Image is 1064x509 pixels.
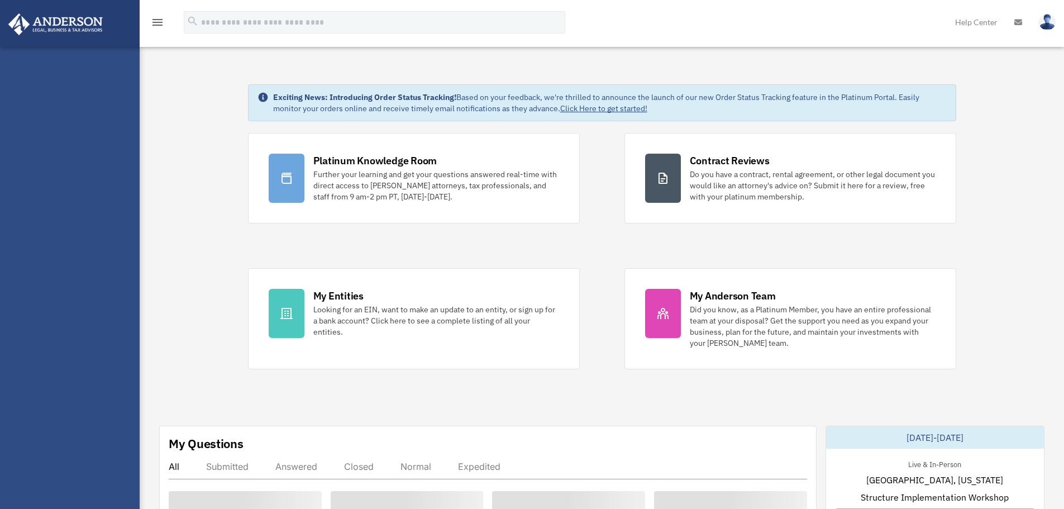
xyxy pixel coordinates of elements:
[187,15,199,27] i: search
[313,169,559,202] div: Further your learning and get your questions answered real-time with direct access to [PERSON_NAM...
[313,289,364,303] div: My Entities
[344,461,374,472] div: Closed
[624,133,956,223] a: Contract Reviews Do you have a contract, rental agreement, or other legal document you would like...
[206,461,249,472] div: Submitted
[169,461,179,472] div: All
[275,461,317,472] div: Answered
[169,435,244,452] div: My Questions
[866,473,1003,487] span: [GEOGRAPHIC_DATA], [US_STATE]
[273,92,456,102] strong: Exciting News: Introducing Order Status Tracking!
[1039,14,1056,30] img: User Pic
[313,154,437,168] div: Platinum Knowledge Room
[400,461,431,472] div: Normal
[5,13,106,35] img: Anderson Advisors Platinum Portal
[560,103,647,113] a: Click Here to get started!
[248,133,580,223] a: Platinum Knowledge Room Further your learning and get your questions answered real-time with dire...
[151,16,164,29] i: menu
[690,154,770,168] div: Contract Reviews
[313,304,559,337] div: Looking for an EIN, want to make an update to an entity, or sign up for a bank account? Click her...
[624,268,956,369] a: My Anderson Team Did you know, as a Platinum Member, you have an entire professional team at your...
[861,491,1009,504] span: Structure Implementation Workshop
[690,169,936,202] div: Do you have a contract, rental agreement, or other legal document you would like an attorney's ad...
[273,92,947,114] div: Based on your feedback, we're thrilled to announce the launch of our new Order Status Tracking fe...
[899,458,970,469] div: Live & In-Person
[458,461,500,472] div: Expedited
[690,289,776,303] div: My Anderson Team
[690,304,936,349] div: Did you know, as a Platinum Member, you have an entire professional team at your disposal? Get th...
[248,268,580,369] a: My Entities Looking for an EIN, want to make an update to an entity, or sign up for a bank accoun...
[826,426,1044,449] div: [DATE]-[DATE]
[151,20,164,29] a: menu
